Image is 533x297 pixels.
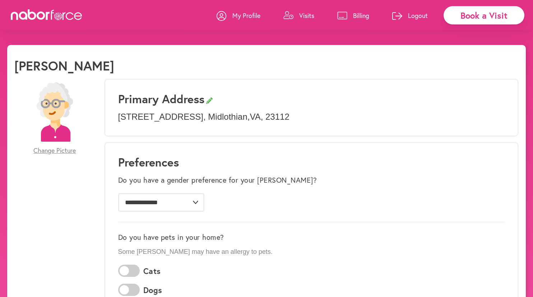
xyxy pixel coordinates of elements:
[283,5,314,26] a: Visits
[408,11,428,20] p: Logout
[14,58,114,73] h1: [PERSON_NAME]
[25,82,84,142] img: efc20bcf08b0dac87679abea64c1faab.png
[118,155,505,169] h1: Preferences
[118,92,505,106] h3: Primary Address
[444,6,524,24] div: Book a Visit
[118,176,317,184] label: Do you have a gender preference for your [PERSON_NAME]?
[118,248,505,256] p: Some [PERSON_NAME] may have an allergy to pets.
[33,147,76,155] span: Change Picture
[118,112,505,122] p: [STREET_ADDRESS] , Midlothian , VA , 23112
[353,11,369,20] p: Billing
[143,266,161,276] label: Cats
[299,11,314,20] p: Visits
[337,5,369,26] a: Billing
[118,233,224,242] label: Do you have pets in your home?
[232,11,260,20] p: My Profile
[392,5,428,26] a: Logout
[143,285,162,295] label: Dogs
[217,5,260,26] a: My Profile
